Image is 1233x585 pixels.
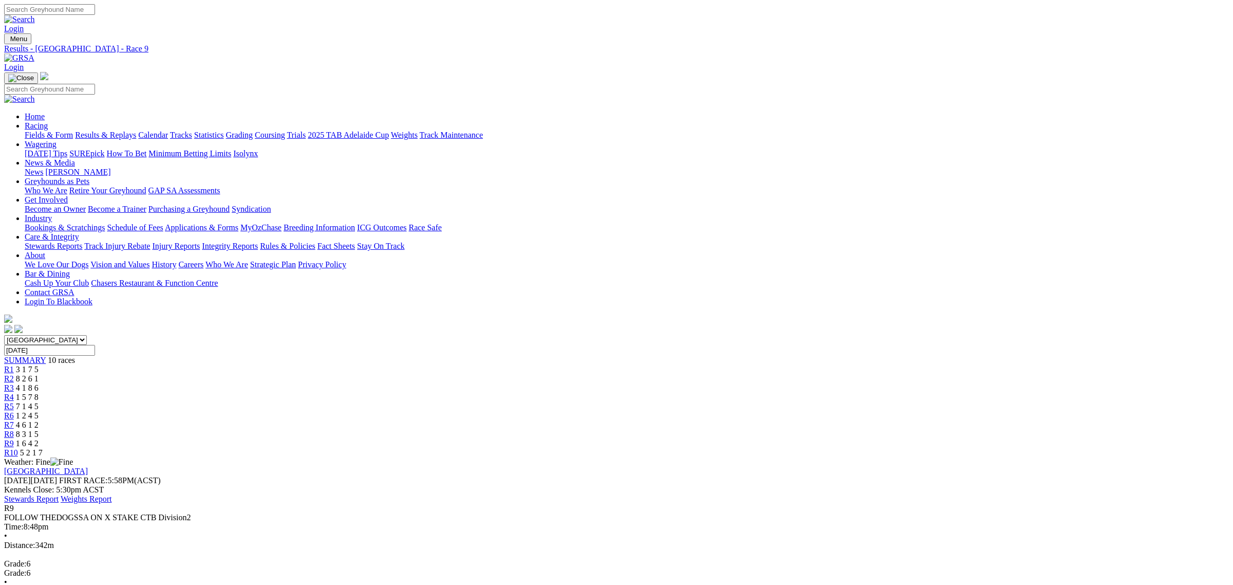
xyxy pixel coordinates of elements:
div: 6 [4,559,1219,569]
a: Rules & Policies [260,242,315,250]
a: R6 [4,411,14,420]
span: Weather: Fine [4,458,73,466]
a: Trials [287,131,306,139]
a: Weights [391,131,418,139]
a: Chasers Restaurant & Function Centre [91,279,218,287]
a: 2025 TAB Adelaide Cup [308,131,389,139]
a: News & Media [25,158,75,167]
div: Greyhounds as Pets [25,186,1219,195]
img: Search [4,95,35,104]
div: 8:48pm [4,522,1219,532]
a: R9 [4,439,14,448]
input: Search [4,4,95,15]
img: logo-grsa-white.png [40,72,48,80]
a: Tracks [170,131,192,139]
a: News [25,168,43,176]
a: R2 [4,374,14,383]
a: R7 [4,421,14,429]
div: 342m [4,541,1219,550]
span: Time: [4,522,24,531]
span: Grade: [4,559,27,568]
span: 10 races [48,356,75,364]
a: Privacy Policy [298,260,346,269]
img: Fine [50,458,73,467]
div: News & Media [25,168,1219,177]
span: 7 1 4 5 [16,402,39,411]
a: GAP SA Assessments [148,186,220,195]
a: R1 [4,365,14,374]
a: About [25,251,45,260]
a: Contact GRSA [25,288,74,297]
span: Menu [10,35,27,43]
span: [DATE] [4,476,31,485]
span: 5 2 1 7 [20,448,43,457]
a: Schedule of Fees [107,223,163,232]
a: Vision and Values [90,260,150,269]
a: We Love Our Dogs [25,260,88,269]
a: Login [4,63,24,71]
input: Search [4,84,95,95]
a: Purchasing a Greyhound [148,205,230,213]
span: • [4,532,7,540]
a: How To Bet [107,149,147,158]
span: 8 3 1 5 [16,430,39,438]
a: Care & Integrity [25,232,79,241]
div: Care & Integrity [25,242,1219,251]
span: 8 2 6 1 [16,374,39,383]
div: Results - [GEOGRAPHIC_DATA] - Race 9 [4,44,1219,53]
span: Grade: [4,569,27,577]
a: Integrity Reports [202,242,258,250]
span: FIRST RACE: [59,476,107,485]
a: Applications & Forms [165,223,238,232]
a: ICG Outcomes [357,223,406,232]
a: Fields & Form [25,131,73,139]
img: logo-grsa-white.png [4,315,12,323]
a: R5 [4,402,14,411]
span: 1 2 4 5 [16,411,39,420]
a: Become a Trainer [88,205,146,213]
div: Bar & Dining [25,279,1219,288]
div: Get Involved [25,205,1219,214]
div: Kennels Close: 5:30pm ACST [4,485,1219,495]
a: Isolynx [233,149,258,158]
span: R10 [4,448,18,457]
a: [PERSON_NAME] [45,168,110,176]
div: Wagering [25,149,1219,158]
a: Race Safe [408,223,441,232]
a: [DATE] Tips [25,149,67,158]
a: Strategic Plan [250,260,296,269]
span: 4 1 8 6 [16,383,39,392]
img: Close [8,74,34,82]
a: Who We Are [25,186,67,195]
a: Careers [178,260,203,269]
a: Grading [226,131,253,139]
input: Select date [4,345,95,356]
a: Retire Your Greyhound [69,186,146,195]
a: R3 [4,383,14,392]
a: Bookings & Scratchings [25,223,105,232]
a: SUMMARY [4,356,46,364]
div: Industry [25,223,1219,232]
a: Wagering [25,140,57,149]
a: Calendar [138,131,168,139]
a: Home [25,112,45,121]
a: Login To Blackbook [25,297,92,306]
a: Login [4,24,24,33]
a: Breeding Information [284,223,355,232]
div: 6 [4,569,1219,578]
span: 1 6 4 2 [16,439,39,448]
a: Syndication [232,205,271,213]
a: [GEOGRAPHIC_DATA] [4,467,88,476]
div: About [25,260,1219,269]
a: Stay On Track [357,242,404,250]
a: R8 [4,430,14,438]
span: 3 1 7 5 [16,365,39,374]
span: 5:58PM(ACST) [59,476,161,485]
a: Injury Reports [152,242,200,250]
